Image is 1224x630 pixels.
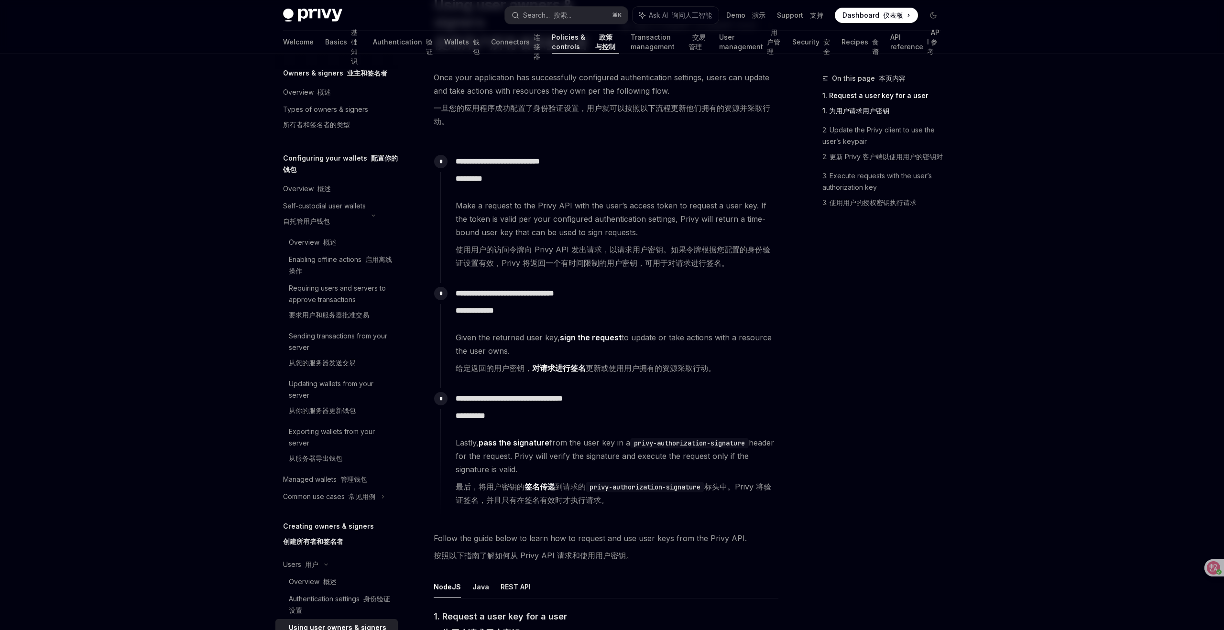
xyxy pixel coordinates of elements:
[473,38,480,55] font: 钱包
[275,280,398,327] a: Requiring users and servers to approve transactions要求用户和服务器批准交易
[283,559,318,570] div: Users
[323,238,337,246] font: 概述
[289,237,337,248] div: Overview
[560,333,622,343] a: sign the request
[752,11,765,19] font: 演示
[283,67,387,79] h5: Owners & signers
[505,7,628,24] button: Search... 搜索...⌘K
[434,576,461,598] button: NodeJS
[289,330,392,372] div: Sending transactions from your server
[890,31,941,54] a: API reference API 参考
[479,438,549,448] a: pass the signature
[525,482,555,492] a: 签名传递
[552,31,619,54] a: Policies & controls 政策与控制
[822,168,949,214] a: 3. Execute requests with the user’s authorization key3. 使用用户的授权密钥执行请求
[283,87,331,98] div: Overview
[347,69,387,77] font: 业主和签名者
[456,482,771,505] font: 最后，将用户密钥的 到请求的 标头中。Privy 将验证签名，并且只有在签名有效时才执行请求。
[472,576,489,598] button: Java
[317,185,331,193] font: 概述
[275,101,398,137] a: Types of owners & signers所有者和签名者的类型
[631,31,708,54] a: Transaction management 交易管理
[289,311,369,319] font: 要求用户和服务器批准交易
[822,88,949,122] a: 1. Request a user key for a user1. 为用户请求用户密钥
[283,537,343,545] font: 创建所有者和签名者
[841,31,879,54] a: Recipes 食谱
[633,7,719,24] button: Ask AI 询问人工智能
[672,11,712,19] font: 询问人工智能
[726,11,765,20] a: Demo 演示
[630,438,749,448] code: privy-authorization-signature
[283,152,398,175] h5: Configuring your wallets
[426,38,433,55] font: 验证
[434,532,778,566] span: Follow the guide below to learn how to request and use user keys from the Privy API.
[283,183,331,195] div: Overview
[835,8,918,23] a: Dashboard 仪表板
[822,107,889,115] font: 1. 为用户请求用户密钥
[317,88,331,96] font: 概述
[554,11,571,19] font: 搜索...
[305,560,318,568] font: 用户
[491,31,540,54] a: Connectors 连接器
[822,198,917,206] font: 3. 使用用户的授权密钥执行请求
[283,200,366,231] div: Self-custodial user wallets
[688,33,706,51] font: 交易管理
[456,363,716,373] font: 给定返回的用户密钥， 更新或使用用户拥有的资源采取行动。
[456,199,778,273] span: Make a request to the Privy API with the user’s access token to request a user key. If the token ...
[434,551,634,560] font: 按照以下指南了解如何从 Privy API 请求和使用用户密钥。
[523,10,571,21] div: Search...
[373,31,433,54] a: Authentication 验证
[501,576,531,598] button: REST API
[283,474,367,485] div: Managed wallets
[275,251,398,280] a: Enabling offline actions 启用离线操作
[275,590,398,619] a: Authentication settings 身份验证设置
[349,492,375,500] font: 常见用例
[323,577,337,586] font: 概述
[289,576,337,587] div: Overview
[275,234,398,251] a: Overview 概述
[649,11,712,20] span: Ask AI
[872,38,879,55] font: 食谱
[879,74,906,82] font: 本页内容
[283,104,368,134] div: Types of owners & signers
[832,73,906,84] span: On this page
[792,31,830,54] a: Security 安全
[289,406,356,414] font: 从你的服务器更新钱包
[289,378,392,420] div: Updating wallets from your server
[275,471,398,488] a: Managed wallets 管理钱包
[289,454,342,462] font: 从服务器导出钱包
[283,31,314,54] a: Welcome
[777,11,823,20] a: Support 支持
[283,491,375,502] div: Common use cases
[283,217,330,225] font: 自托管用户钱包
[810,11,823,19] font: 支持
[612,11,622,19] span: ⌘ K
[456,436,778,511] span: Lastly, from the user key in a header for the request. Privy will verify the signature and execut...
[434,103,770,126] font: 一旦您的应用程序成功配置了身份验证设置，用户就可以按照以下流程更新他们拥有的资源并采取行动。
[283,9,342,22] img: dark logo
[719,31,781,54] a: User management 用户管理
[283,521,374,551] h5: Creating owners & signers
[842,11,903,20] span: Dashboard
[289,282,392,325] div: Requiring users and servers to approve transactions
[275,180,398,197] a: Overview 概述
[586,482,704,492] code: privy-authorization-signature
[275,423,398,471] a: Exporting wallets from your server从服务器导出钱包
[767,28,780,55] font: 用户管理
[532,363,586,373] a: 对请求进行签名
[444,31,480,54] a: Wallets 钱包
[351,28,358,65] font: 基础知识
[883,11,903,19] font: 仪表板
[534,33,540,60] font: 连接器
[283,120,350,129] font: 所有者和签名者的类型
[927,28,940,55] font: API 参考
[275,573,398,590] a: Overview 概述
[289,593,392,616] div: Authentication settings
[456,245,770,268] font: 使用用户的访问令牌向 Privy API 发出请求，以请求用户密钥。如果令牌根据您配置的身份验证设置有效，Privy 将返回一个有时间限制的用户密钥，可用于对请求进行签名。
[289,358,356,367] font: 从您的服务器发送交易
[325,31,361,54] a: Basics 基础知识
[456,331,778,379] span: Given the returned user key, to update or take actions with a resource the user owns.
[822,122,949,168] a: 2. Update the Privy client to use the user’s keypair2. 更新 Privy 客户端以使用用户的密钥对
[275,327,398,375] a: Sending transactions from your server从您的服务器发送交易
[434,71,778,132] span: Once your application has successfully configured authentication settings, users can update and t...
